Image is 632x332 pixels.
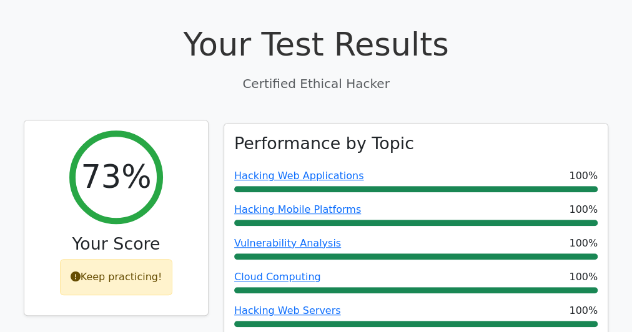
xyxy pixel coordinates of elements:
span: 100% [569,270,598,285]
a: Hacking Web Applications [234,170,363,182]
h2: 73% [81,158,151,196]
a: Vulnerability Analysis [234,237,341,249]
span: 100% [569,168,598,183]
a: Hacking Web Servers [234,305,341,316]
h1: Your Test Results [24,26,608,64]
span: 100% [569,202,598,217]
h3: Your Score [34,234,198,254]
h3: Performance by Topic [234,134,414,154]
span: 100% [569,236,598,251]
a: Cloud Computing [234,271,321,283]
a: Hacking Mobile Platforms [234,203,361,215]
span: 100% [569,303,598,318]
div: Keep practicing! [60,259,173,295]
p: Certified Ethical Hacker [24,74,608,93]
